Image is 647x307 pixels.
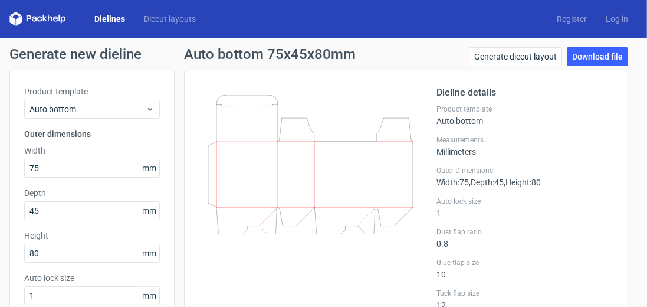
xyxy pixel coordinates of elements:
[436,258,613,279] div: 10
[504,178,541,187] span: , Height : 80
[436,197,613,218] div: 1
[139,202,159,220] span: mm
[139,244,159,262] span: mm
[24,145,160,156] label: Width
[134,13,205,25] a: Diecut layouts
[24,230,160,241] label: Height
[436,178,469,187] span: Width : 75
[85,13,134,25] a: Dielines
[9,47,638,61] h1: Generate new dieline
[24,128,160,140] h3: Outer dimensions
[436,104,613,126] div: Auto bottom
[567,47,628,66] a: Download file
[24,86,160,97] label: Product template
[436,104,613,114] label: Product template
[469,47,562,66] a: Generate diecut layout
[596,13,638,25] a: Log in
[436,166,613,175] label: Outer Dimensions
[436,135,613,145] label: Measurements
[436,135,613,156] div: Millimeters
[436,227,613,249] div: 0.8
[24,187,160,199] label: Depth
[547,13,596,25] a: Register
[436,197,613,206] label: Auto lock size
[139,159,159,177] span: mm
[24,272,160,284] label: Auto lock size
[184,47,356,61] h1: Auto bottom 75x45x80mm
[29,103,146,115] span: Auto bottom
[436,227,613,237] label: Dust flap ratio
[436,289,613,298] label: Tuck flap size
[436,258,613,267] label: Glue flap size
[139,287,159,305] span: mm
[469,178,504,187] span: , Depth : 45
[436,86,613,100] h2: Dieline details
